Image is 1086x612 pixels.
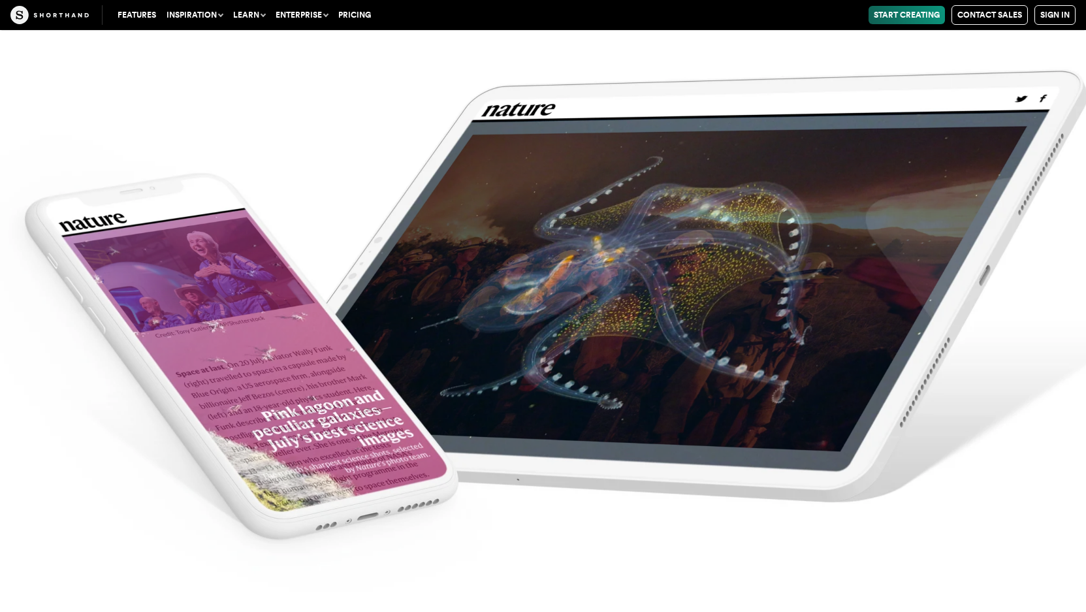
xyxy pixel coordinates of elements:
[333,6,376,24] a: Pricing
[869,6,945,24] a: Start Creating
[270,6,333,24] button: Enterprise
[951,5,1028,25] a: Contact Sales
[10,6,89,24] img: The Craft
[1034,5,1076,25] a: Sign in
[112,6,161,24] a: Features
[228,6,270,24] button: Learn
[161,6,228,24] button: Inspiration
